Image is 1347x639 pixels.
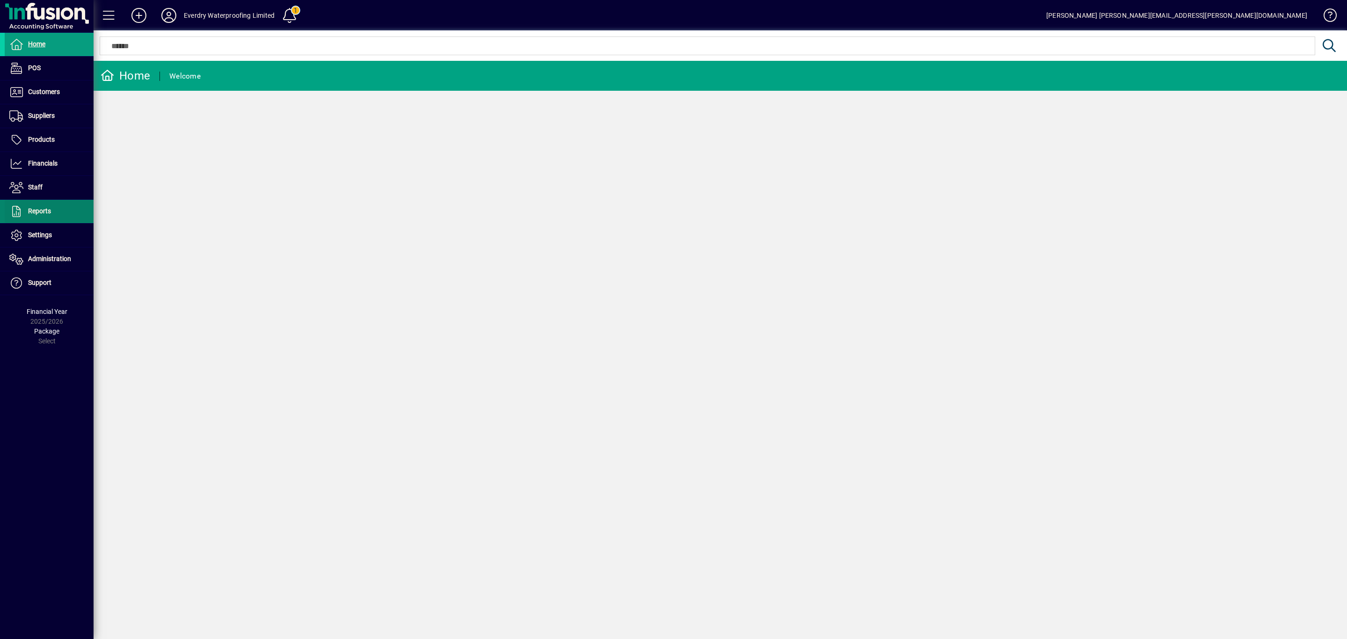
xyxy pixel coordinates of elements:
[5,80,94,104] a: Customers
[28,64,41,72] span: POS
[34,327,59,335] span: Package
[169,69,201,84] div: Welcome
[5,104,94,128] a: Suppliers
[184,8,275,23] div: Everdry Waterproofing Limited
[27,308,67,315] span: Financial Year
[5,57,94,80] a: POS
[28,207,51,215] span: Reports
[5,176,94,199] a: Staff
[101,68,150,83] div: Home
[5,152,94,175] a: Financials
[28,279,51,286] span: Support
[28,255,71,262] span: Administration
[28,112,55,119] span: Suppliers
[28,231,52,239] span: Settings
[154,7,184,24] button: Profile
[5,247,94,271] a: Administration
[28,136,55,143] span: Products
[5,128,94,152] a: Products
[28,160,58,167] span: Financials
[1317,2,1335,32] a: Knowledge Base
[5,224,94,247] a: Settings
[28,40,45,48] span: Home
[5,200,94,223] a: Reports
[28,183,43,191] span: Staff
[1046,8,1307,23] div: [PERSON_NAME] [PERSON_NAME][EMAIL_ADDRESS][PERSON_NAME][DOMAIN_NAME]
[5,271,94,295] a: Support
[28,88,60,95] span: Customers
[124,7,154,24] button: Add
